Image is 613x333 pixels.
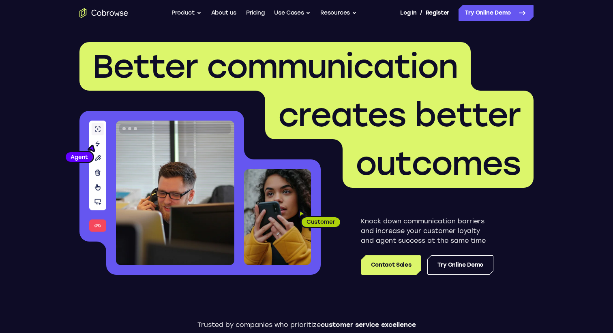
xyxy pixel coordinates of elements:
span: Better communication [92,47,458,86]
button: Product [171,5,201,21]
img: A customer support agent talking on the phone [116,121,234,265]
span: customer service excellence [321,321,416,329]
a: Pricing [246,5,265,21]
a: About us [211,5,236,21]
span: outcomes [356,144,521,183]
a: Try Online Demo [427,255,493,275]
span: creates better [278,95,521,134]
button: Use Cases [274,5,311,21]
a: Try Online Demo [459,5,534,21]
span: / [420,8,422,18]
a: Log In [400,5,416,21]
button: Resources [320,5,357,21]
a: Contact Sales [361,255,421,275]
p: Knock down communication barriers and increase your customer loyalty and agent success at the sam... [361,216,493,246]
a: Register [426,5,449,21]
img: A customer holding their phone [244,169,311,265]
a: Go to the home page [79,8,128,18]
